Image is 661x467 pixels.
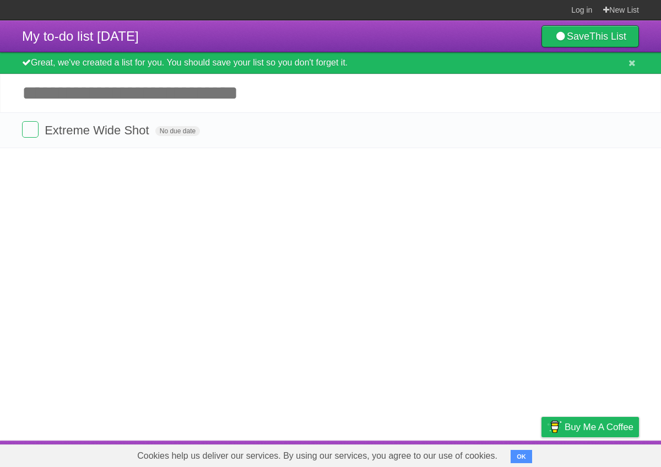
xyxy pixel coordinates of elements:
span: No due date [155,126,200,136]
a: Suggest a feature [570,443,639,464]
b: This List [589,31,626,42]
span: Buy me a coffee [565,417,633,437]
span: Extreme Wide Shot [45,123,152,137]
a: Terms [490,443,514,464]
span: Cookies help us deliver our services. By using our services, you agree to our use of cookies. [126,445,508,467]
span: My to-do list [DATE] [22,29,139,44]
a: About [395,443,418,464]
label: Done [22,121,39,138]
a: Developers [431,443,476,464]
a: SaveThis List [541,25,639,47]
img: Buy me a coffee [547,417,562,436]
a: Buy me a coffee [541,417,639,437]
a: Privacy [527,443,556,464]
button: OK [511,450,532,463]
